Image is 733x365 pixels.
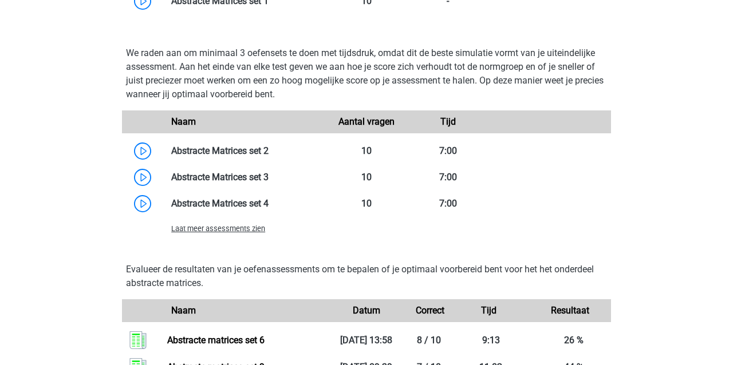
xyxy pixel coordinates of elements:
[326,115,407,129] div: Aantal vragen
[126,263,607,290] p: Evalueer de resultaten van je oefenassessments om te bepalen of je optimaal voorbereid bent voor ...
[171,224,265,233] span: Laat meer assessments zien
[163,144,326,158] div: Abstracte Matrices set 2
[163,197,326,211] div: Abstracte Matrices set 4
[126,46,607,101] p: We raden aan om minimaal 3 oefensets te doen met tijdsdruk, omdat dit de beste simulatie vormt va...
[407,115,488,129] div: Tijd
[163,304,326,318] div: Naam
[530,304,611,318] div: Resultaat
[163,115,326,129] div: Naam
[448,304,529,318] div: Tijd
[167,335,265,346] a: Abstracte matrices set 6
[326,304,407,318] div: Datum
[163,170,326,184] div: Abstracte Matrices set 3
[407,304,448,318] div: Correct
